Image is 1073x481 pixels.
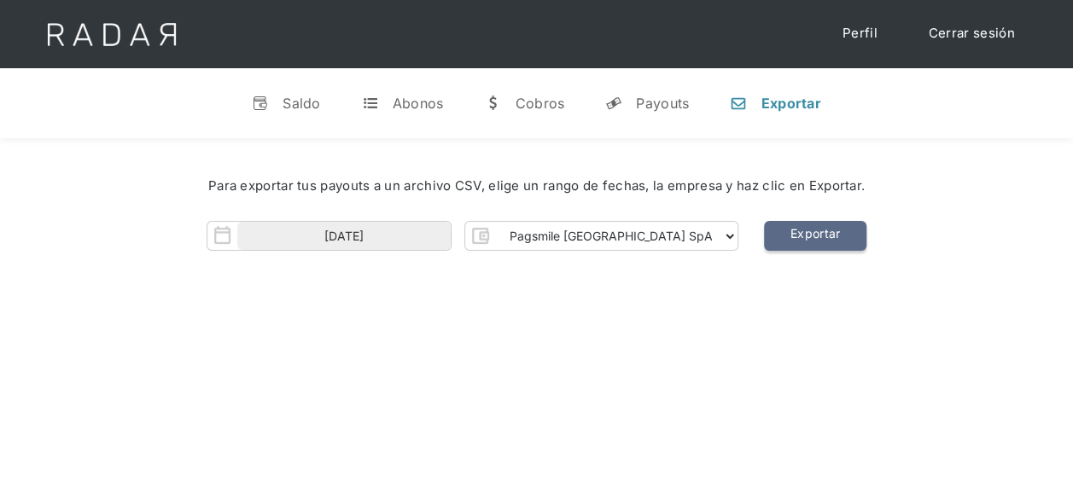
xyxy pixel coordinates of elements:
form: Form [207,221,738,251]
div: Saldo [283,95,321,112]
div: Exportar [761,95,820,112]
a: Perfil [825,17,895,50]
div: Payouts [636,95,689,112]
a: Exportar [764,221,866,251]
div: Para exportar tus payouts a un archivo CSV, elige un rango de fechas, la empresa y haz clic en Ex... [51,177,1022,196]
div: w [484,95,501,112]
div: t [362,95,379,112]
a: Cerrar sesión [912,17,1032,50]
div: n [730,95,747,112]
div: Abonos [393,95,444,112]
div: y [605,95,622,112]
div: v [252,95,269,112]
div: Cobros [515,95,564,112]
